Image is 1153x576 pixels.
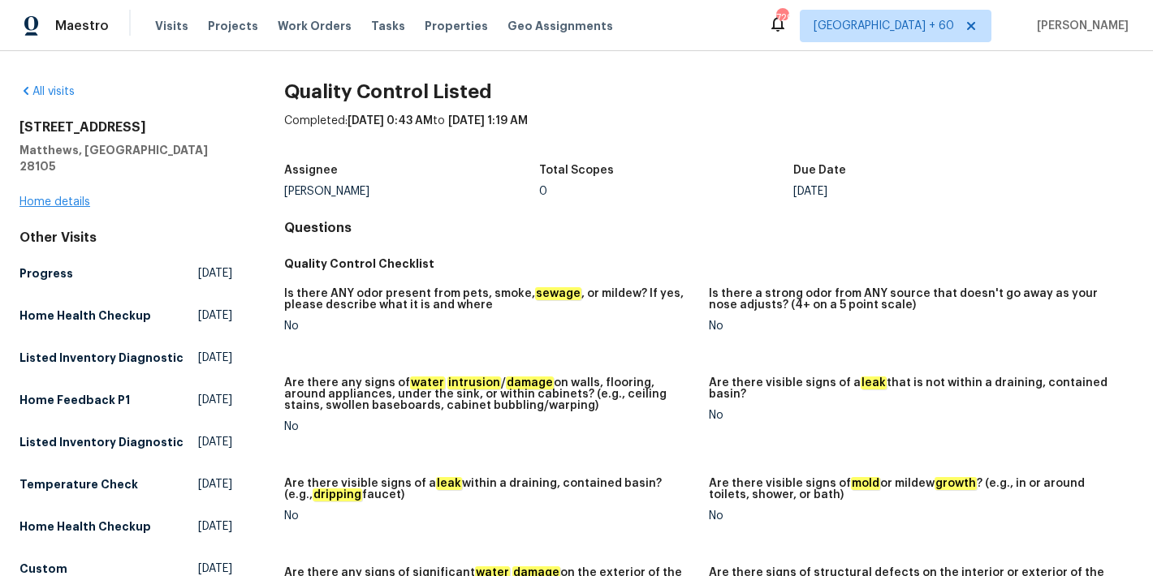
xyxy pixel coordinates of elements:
div: Completed: to [284,113,1134,155]
span: [DATE] [198,392,232,408]
h5: Home Health Checkup [19,518,151,535]
span: [DATE] 0:43 AM [348,115,433,127]
em: damage [506,376,554,389]
em: leak [861,376,887,389]
span: [DATE] [198,350,232,366]
h5: Temperature Check [19,476,138,492]
span: [DATE] [198,434,232,450]
span: Tasks [371,20,405,32]
h5: Is there a strong odor from ANY source that doesn't go away as your nose adjusts? (4+ on a 5 poin... [709,288,1121,311]
h4: Questions [284,220,1134,236]
h5: Is there ANY odor present from pets, smoke, , or mildew? If yes, please describe what it is and w... [284,288,696,311]
h5: Listed Inventory Diagnostic [19,350,184,366]
span: [DATE] [198,265,232,282]
span: [DATE] [198,476,232,492]
span: Properties [425,18,488,34]
div: No [709,320,1121,332]
span: Work Orders [278,18,352,34]
h5: Quality Control Checklist [284,256,1134,272]
em: sewage [535,287,581,300]
a: Home Feedback P1[DATE] [19,385,232,415]
span: [GEOGRAPHIC_DATA] + 60 [814,18,954,34]
h5: Progress [19,265,73,282]
em: dripping [313,488,362,501]
h5: Matthews, [GEOGRAPHIC_DATA] 28105 [19,142,232,174]
em: water [410,376,445,389]
a: Listed Inventory Diagnostic[DATE] [19,428,232,457]
h5: Total Scopes [539,165,614,176]
a: Temperature Check[DATE] [19,470,232,499]
h5: Home Health Checkup [19,307,151,324]
h2: [STREET_ADDRESS] [19,119,232,135]
h5: Are there visible signs of a within a draining, contained basin? (e.g., faucet) [284,478,696,501]
span: Geo Assignments [507,18,613,34]
span: [DATE] [198,518,232,535]
em: mold [851,477,880,490]
a: All visits [19,86,75,97]
div: No [709,410,1121,421]
span: Maestro [55,18,109,34]
h5: Listed Inventory Diagnostic [19,434,184,450]
a: Home Health Checkup[DATE] [19,301,232,330]
div: 0 [539,186,794,197]
h2: Quality Control Listed [284,84,1134,100]
em: leak [436,477,462,490]
span: [DATE] [198,307,232,324]
em: intrusion [447,376,501,389]
h5: Assignee [284,165,338,176]
span: [PERSON_NAME] [1030,18,1129,34]
h5: Are there any signs of / on walls, flooring, around appliances, under the sink, or within cabinet... [284,377,696,411]
div: [PERSON_NAME] [284,186,539,197]
div: No [709,510,1121,522]
div: 729 [776,10,788,26]
div: [DATE] [793,186,1048,197]
div: Other Visits [19,230,232,246]
a: Progress[DATE] [19,259,232,288]
div: No [284,320,696,332]
h5: Are there visible signs of or mildew ? (e.g., in or around toilets, shower, or bath) [709,478,1121,501]
div: No [284,510,696,522]
em: growth [935,477,977,490]
div: No [284,421,696,432]
h5: Home Feedback P1 [19,392,130,408]
a: Listed Inventory Diagnostic[DATE] [19,343,232,372]
span: [DATE] 1:19 AM [448,115,528,127]
a: Home details [19,196,90,208]
h5: Due Date [793,165,846,176]
h5: Are there visible signs of a that is not within a draining, contained basin? [709,377,1121,400]
span: Visits [155,18,188,34]
span: Projects [208,18,258,34]
a: Home Health Checkup[DATE] [19,512,232,541]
